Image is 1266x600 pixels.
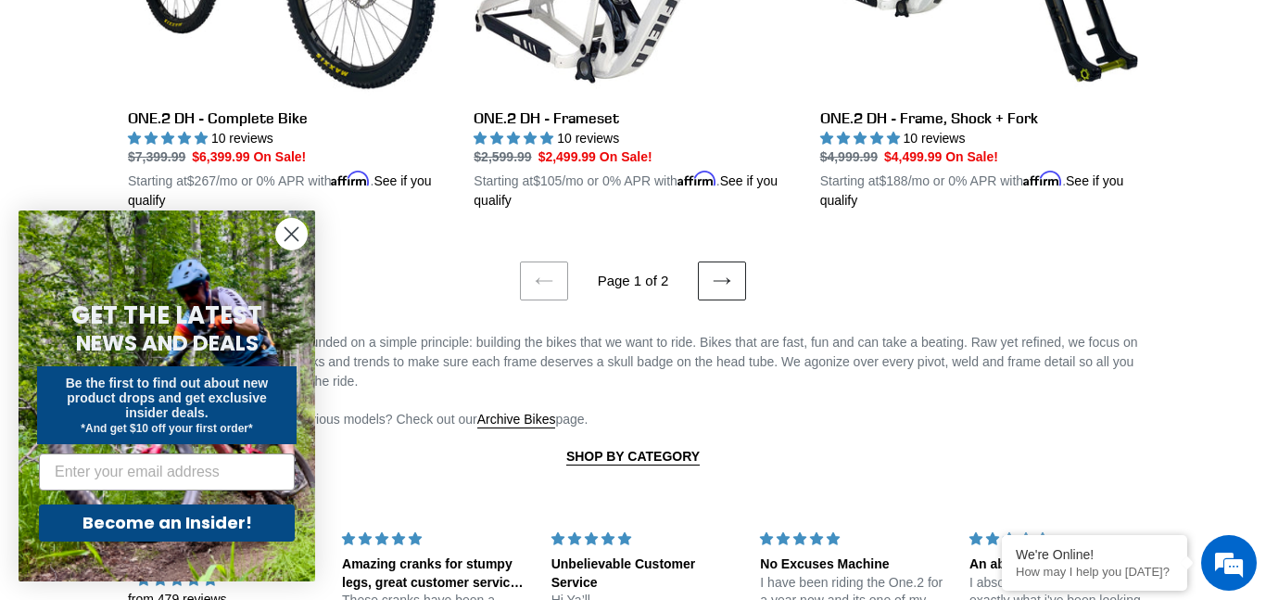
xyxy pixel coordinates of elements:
div: 5 stars [760,530,947,549]
div: Unbelievable Customer Service [551,555,739,592]
div: An absolute fun bike! [969,555,1157,574]
div: No Excuses Machine [760,555,947,574]
textarea: Type your message and hit 'Enter' [9,402,353,466]
div: 5 stars [551,530,739,549]
span: Looking for specs or info on previous models? Check out our page. [128,412,589,428]
div: We're Online! [1016,547,1173,562]
div: Chat with us now [124,104,339,128]
span: Be the first to find out about new product drops and get exclusive insider deals. [66,376,269,420]
button: Close dialog [275,218,308,250]
p: [PERSON_NAME] Bikes was founded on a simple principle: building the bikes that we want to ride. B... [128,333,1138,391]
li: Page 1 of 2 [572,271,694,292]
span: GET THE LATEST [71,299,262,332]
div: Navigation go back [20,102,48,130]
div: 5 stars [969,530,1157,549]
div: 5 stars [342,530,529,549]
div: Amazing cranks for stumpy legs, great customer service too [342,555,529,592]
a: SHOP BY CATEGORY [566,449,700,466]
a: Archive Bikes [477,412,556,428]
span: We're online! [108,181,256,368]
div: Minimize live chat window [304,9,348,54]
strong: SHOP BY CATEGORY [566,449,700,464]
span: *And get $10 off your first order* [81,422,252,435]
span: NEWS AND DEALS [76,328,259,358]
img: d_696896380_company_1647369064580_696896380 [59,93,106,139]
input: Enter your email address [39,453,295,491]
p: How may I help you today? [1016,565,1173,579]
button: Become an Insider! [39,504,295,542]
